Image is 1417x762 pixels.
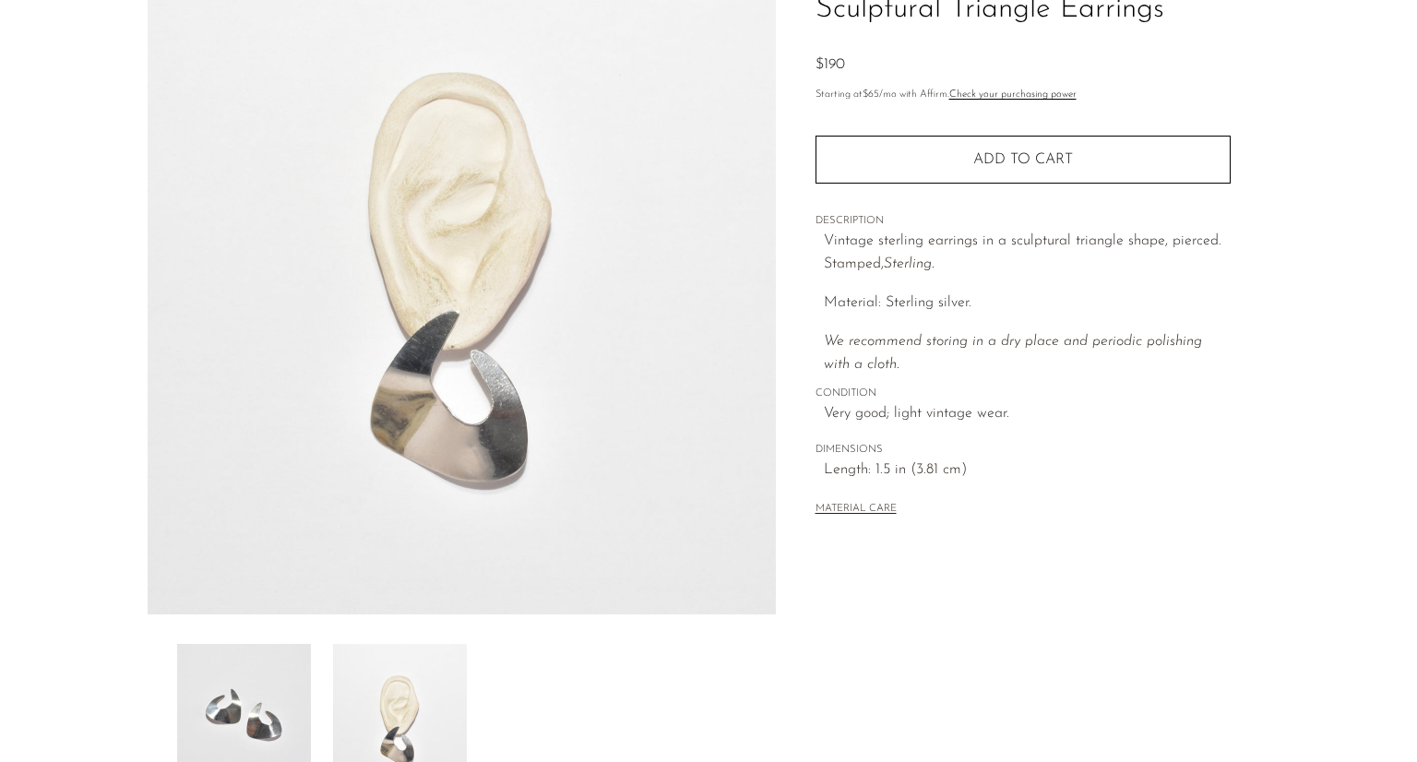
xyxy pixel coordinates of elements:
[824,292,1231,316] p: Material: Sterling silver.
[816,503,897,517] button: MATERIAL CARE
[949,89,1077,100] a: Check your purchasing power - Learn more about Affirm Financing (opens in modal)
[824,458,1231,482] span: Length: 1.5 in (3.81 cm)
[973,151,1073,169] span: Add to cart
[816,386,1231,402] span: CONDITION
[824,402,1231,426] span: Very good; light vintage wear.
[884,256,935,271] em: Sterling.
[816,57,845,72] span: $190
[824,230,1231,277] p: Vintage sterling earrings in a sculptural triangle shape, pierced. Stamped,
[824,334,1202,373] em: We recommend storing in a dry place and periodic polishing with a cloth.
[816,87,1231,103] p: Starting at /mo with Affirm.
[863,89,879,100] span: $65
[816,213,1231,230] span: DESCRIPTION
[816,442,1231,458] span: DIMENSIONS
[816,136,1231,184] button: Add to cart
